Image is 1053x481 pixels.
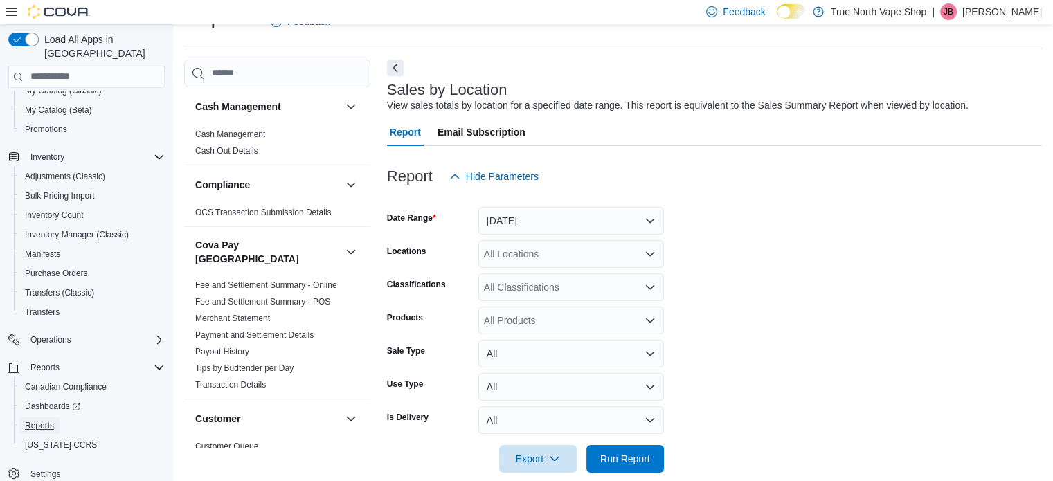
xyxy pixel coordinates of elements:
[387,82,507,98] h3: Sales by Location
[30,469,60,480] span: Settings
[195,207,332,218] span: OCS Transaction Submission Details
[19,121,165,138] span: Promotions
[184,204,370,226] div: Compliance
[25,105,92,116] span: My Catalog (Beta)
[387,379,423,390] label: Use Type
[195,129,265,140] span: Cash Management
[195,412,340,426] button: Customer
[932,3,935,20] p: |
[195,297,330,307] a: Fee and Settlement Summary - POS
[195,330,314,340] a: Payment and Settlement Details
[831,3,927,20] p: True North Vape Shop
[19,82,107,99] a: My Catalog (Classic)
[195,145,258,156] span: Cash Out Details
[195,363,294,373] a: Tips by Budtender per Day
[25,149,165,165] span: Inventory
[19,284,100,301] a: Transfers (Classic)
[387,60,404,76] button: Next
[25,359,165,376] span: Reports
[25,381,107,392] span: Canadian Compliance
[19,398,165,415] span: Dashboards
[28,5,90,19] img: Cova
[19,417,60,434] a: Reports
[343,410,359,427] button: Customer
[195,178,340,192] button: Compliance
[25,268,88,279] span: Purchase Orders
[195,146,258,156] a: Cash Out Details
[195,379,266,390] span: Transaction Details
[25,332,165,348] span: Operations
[478,406,664,434] button: All
[19,265,93,282] a: Purchase Orders
[195,441,258,452] span: Customer Queue
[25,287,94,298] span: Transfers (Classic)
[195,313,270,324] span: Merchant Statement
[195,100,281,114] h3: Cash Management
[19,398,86,415] a: Dashboards
[14,244,170,264] button: Manifests
[387,279,446,290] label: Classifications
[645,315,656,326] button: Open list of options
[19,284,165,301] span: Transfers (Classic)
[387,345,425,356] label: Sale Type
[14,206,170,225] button: Inventory Count
[600,452,650,466] span: Run Report
[466,170,539,183] span: Hide Parameters
[723,5,765,19] span: Feedback
[14,302,170,322] button: Transfers
[19,168,111,185] a: Adjustments (Classic)
[195,442,258,451] a: Customer Queue
[25,149,70,165] button: Inventory
[19,417,165,434] span: Reports
[19,246,165,262] span: Manifests
[195,129,265,139] a: Cash Management
[19,437,102,453] a: [US_STATE] CCRS
[195,280,337,291] span: Fee and Settlement Summary - Online
[387,168,433,185] h3: Report
[19,207,165,224] span: Inventory Count
[195,238,340,266] button: Cova Pay [GEOGRAPHIC_DATA]
[387,312,423,323] label: Products
[19,437,165,453] span: Washington CCRS
[14,377,170,397] button: Canadian Compliance
[14,186,170,206] button: Bulk Pricing Import
[25,210,84,221] span: Inventory Count
[195,380,266,390] a: Transaction Details
[14,264,170,283] button: Purchase Orders
[777,4,806,19] input: Dark Mode
[25,124,67,135] span: Promotions
[499,445,577,473] button: Export
[14,167,170,186] button: Adjustments (Classic)
[645,282,656,293] button: Open list of options
[478,207,664,235] button: [DATE]
[645,248,656,260] button: Open list of options
[195,178,250,192] h3: Compliance
[195,329,314,341] span: Payment and Settlement Details
[25,85,102,96] span: My Catalog (Classic)
[195,208,332,217] a: OCS Transaction Submission Details
[195,314,270,323] a: Merchant Statement
[195,412,240,426] h3: Customer
[944,3,953,20] span: JB
[14,120,170,139] button: Promotions
[19,379,165,395] span: Canadian Compliance
[25,307,60,318] span: Transfers
[19,188,100,204] a: Bulk Pricing Import
[30,362,60,373] span: Reports
[195,100,340,114] button: Cash Management
[14,283,170,302] button: Transfers (Classic)
[3,358,170,377] button: Reports
[19,226,165,243] span: Inventory Manager (Classic)
[25,439,97,451] span: [US_STATE] CCRS
[387,246,426,257] label: Locations
[19,246,66,262] a: Manifests
[343,98,359,115] button: Cash Management
[438,118,525,146] span: Email Subscription
[195,346,249,357] span: Payout History
[25,171,105,182] span: Adjustments (Classic)
[25,190,95,201] span: Bulk Pricing Import
[586,445,664,473] button: Run Report
[390,118,421,146] span: Report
